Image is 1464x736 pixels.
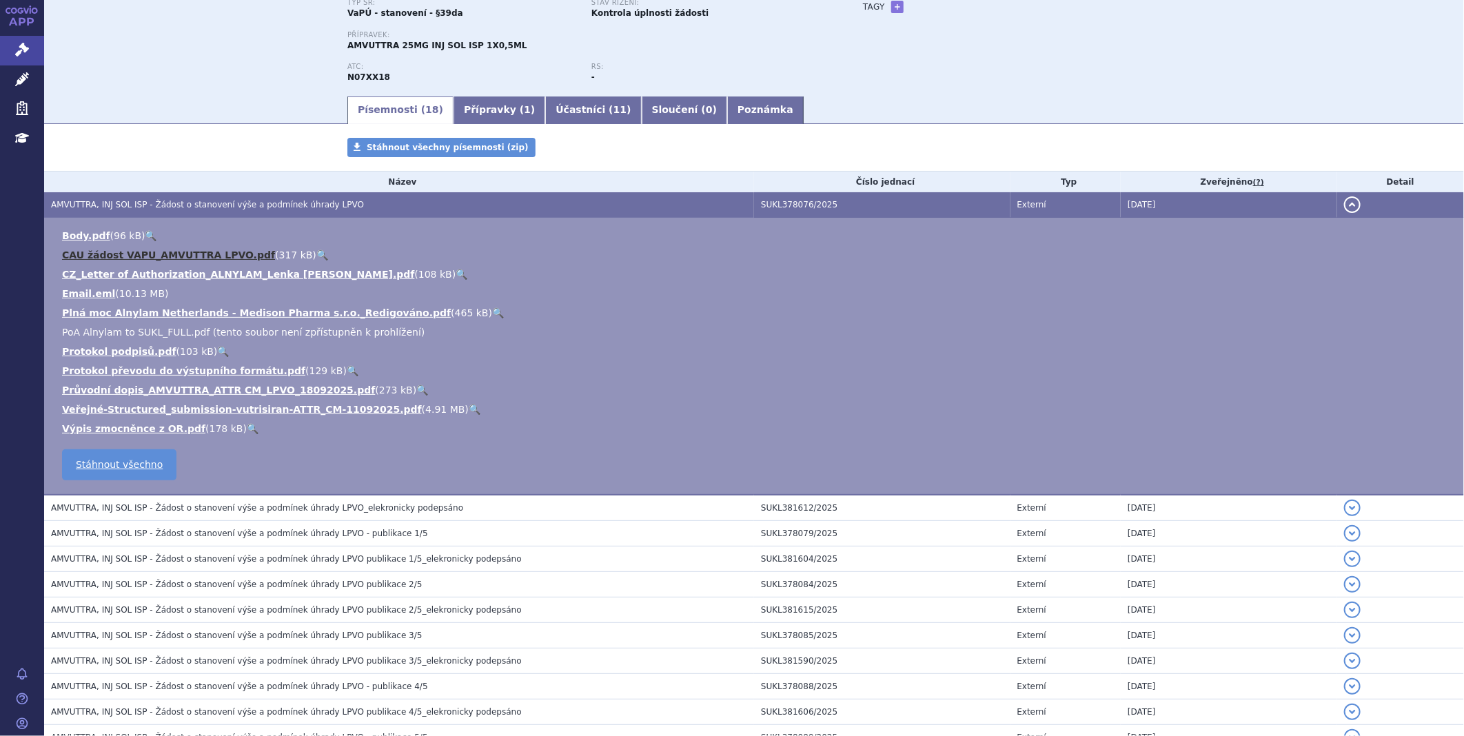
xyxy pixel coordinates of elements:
a: Sloučení (0) [642,96,727,124]
span: AMVUTTRA 25MG INJ SOL ISP 1X0,5ML [347,41,527,50]
span: AMVUTTRA, INJ SOL ISP - Žádost o stanovení výše a podmínek úhrady LPVO [51,200,364,209]
span: 11 [613,104,627,115]
li: ( ) [62,402,1450,416]
th: Detail [1337,172,1464,192]
button: detail [1344,525,1361,542]
a: Účastníci (11) [545,96,641,124]
strong: - [591,72,595,82]
button: detail [1344,653,1361,669]
td: SUKL381615/2025 [754,597,1010,623]
span: 10.13 MB [119,288,165,299]
p: RS: [591,63,822,71]
a: Plná moc Alnylam Netherlands - Medison Pharma s.r.o._Redigováno.pdf [62,307,451,318]
span: 1 [524,104,531,115]
a: Veřejné-Structured_submission-vutrisiran-ATTR_CM-11092025.pdf [62,404,422,415]
td: [DATE] [1121,192,1337,218]
td: SUKL381590/2025 [754,648,1010,674]
a: Email.eml [62,288,115,299]
strong: VaPÚ - stanovení - §39da [347,8,463,18]
a: Protokol převodu do výstupního formátu.pdf [62,365,305,376]
a: Protokol podpisů.pdf [62,346,176,357]
a: Přípravky (1) [454,96,545,124]
p: Přípravek: [347,31,835,39]
td: [DATE] [1121,572,1337,597]
span: Externí [1017,707,1046,717]
td: SUKL378084/2025 [754,572,1010,597]
span: AMVUTTRA, INJ SOL ISP - Žádost o stanovení výše a podmínek úhrady LPVO publikace 1/5_elekronicky ... [51,554,522,564]
a: CZ_Letter of Authorization_ALNYLAM_Lenka [PERSON_NAME].pdf [62,269,414,280]
button: detail [1344,500,1361,516]
p: ATC: [347,63,578,71]
li: ( ) [62,248,1450,262]
span: 273 kB [379,385,413,396]
a: 🔍 [469,404,480,415]
span: 317 kB [279,249,313,260]
span: Externí [1017,200,1046,209]
li: ( ) [62,383,1450,397]
td: [DATE] [1121,623,1337,648]
th: Název [44,172,754,192]
td: SUKL381604/2025 [754,546,1010,572]
span: Externí [1017,682,1046,691]
a: 🔍 [492,307,504,318]
a: 🔍 [217,346,229,357]
span: Externí [1017,631,1046,640]
span: 108 kB [418,269,452,280]
span: AMVUTTRA, INJ SOL ISP - Žádost o stanovení výše a podmínek úhrady LPVO publikace 4/5_elekronicky ... [51,707,522,717]
button: detail [1344,627,1361,644]
a: + [891,1,904,13]
a: 🔍 [145,230,157,241]
a: Písemnosti (18) [347,96,454,124]
button: detail [1344,602,1361,618]
th: Číslo jednací [754,172,1010,192]
a: CAU žádost VAPU_AMVUTTRA LPVO.pdf [62,249,275,260]
a: Průvodní dopis_AMVUTTRA_ATTR CM_LPVO_18092025.pdf [62,385,375,396]
span: Externí [1017,503,1046,513]
th: Zveřejněno [1121,172,1337,192]
th: Typ [1010,172,1121,192]
li: ( ) [62,306,1450,320]
strong: VUTRISIRAN [347,72,390,82]
span: AMVUTTRA, INJ SOL ISP - Žádost o stanovení výše a podmínek úhrady LPVO - publikace 4/5 [51,682,428,691]
td: SUKL378085/2025 [754,623,1010,648]
td: [DATE] [1121,699,1337,725]
li: ( ) [62,364,1450,378]
span: 465 kB [455,307,489,318]
span: Externí [1017,605,1046,615]
strong: Kontrola úplnosti žádosti [591,8,709,18]
a: Body.pdf [62,230,110,241]
span: Externí [1017,554,1046,564]
span: AMVUTTRA, INJ SOL ISP - Žádost o stanovení výše a podmínek úhrady LPVO_elekronicky podepsáno [51,503,463,513]
td: SUKL381606/2025 [754,699,1010,725]
span: Externí [1017,656,1046,666]
span: AMVUTTRA, INJ SOL ISP - Žádost o stanovení výše a podmínek úhrady LPVO publikace 3/5_elekronicky ... [51,656,522,666]
span: AMVUTTRA, INJ SOL ISP - Žádost o stanovení výše a podmínek úhrady LPVO publikace 3/5 [51,631,423,640]
button: detail [1344,551,1361,567]
a: 🔍 [316,249,328,260]
li: ( ) [62,229,1450,243]
td: [DATE] [1121,521,1337,546]
span: 178 kB [210,423,243,434]
a: 🔍 [347,365,358,376]
a: Stáhnout všechno [62,449,176,480]
li: ( ) [62,287,1450,300]
button: detail [1344,576,1361,593]
span: 103 kB [180,346,214,357]
span: 96 kB [114,230,141,241]
td: SUKL378076/2025 [754,192,1010,218]
a: 🔍 [456,269,467,280]
span: Stáhnout všechny písemnosti (zip) [367,143,529,152]
span: 4.91 MB [425,404,465,415]
a: Poznámka [727,96,804,124]
span: 18 [425,104,438,115]
a: Výpis zmocněnce z OR.pdf [62,423,205,434]
td: [DATE] [1121,597,1337,623]
a: 🔍 [247,423,258,434]
td: [DATE] [1121,648,1337,674]
span: AMVUTTRA, INJ SOL ISP - Žádost o stanovení výše a podmínek úhrady LPVO publikace 2/5 [51,580,423,589]
span: Externí [1017,529,1046,538]
td: SUKL378088/2025 [754,674,1010,699]
td: [DATE] [1121,546,1337,572]
td: [DATE] [1121,674,1337,699]
td: SUKL378079/2025 [754,521,1010,546]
